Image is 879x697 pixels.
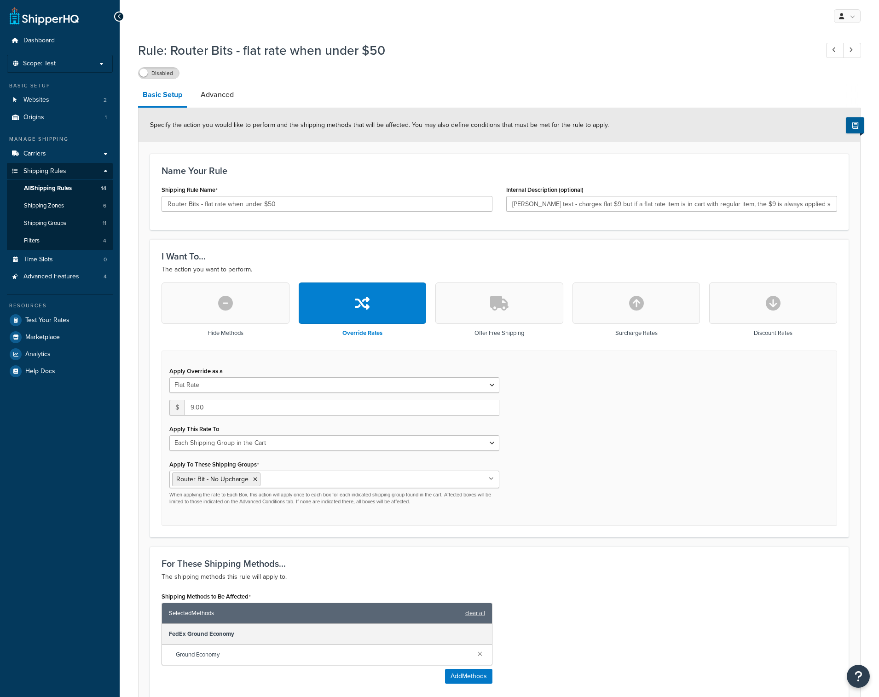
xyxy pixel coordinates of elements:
span: Test Your Rates [25,317,69,324]
span: All Shipping Rules [24,184,72,192]
label: Apply To These Shipping Groups [169,461,259,468]
h3: Offer Free Shipping [474,330,524,336]
span: 4 [103,237,106,245]
span: 0 [104,256,107,264]
span: Carriers [23,150,46,158]
a: clear all [465,607,485,620]
li: Origins [7,109,113,126]
a: Help Docs [7,363,113,380]
span: Origins [23,114,44,121]
span: Shipping Groups [24,219,66,227]
div: Resources [7,302,113,310]
li: Shipping Groups [7,215,113,232]
label: Shipping Methods to Be Affected [162,593,251,600]
li: Filters [7,232,113,249]
li: Websites [7,92,113,109]
span: Shipping Zones [24,202,64,210]
a: Basic Setup [138,84,187,108]
h3: Surcharge Rates [615,330,658,336]
span: 1 [105,114,107,121]
li: Time Slots [7,251,113,268]
a: Advanced [196,84,238,106]
li: Shipping Zones [7,197,113,214]
h3: For These Shipping Methods... [162,559,837,569]
div: Basic Setup [7,82,113,90]
button: AddMethods [445,669,492,684]
span: Shipping Rules [23,167,66,175]
span: 11 [103,219,106,227]
span: Scope: Test [23,60,56,68]
span: Selected Methods [169,607,461,620]
div: FedEx Ground Economy [162,624,492,645]
a: Analytics [7,346,113,363]
span: Dashboard [23,37,55,45]
span: 6 [103,202,106,210]
button: Show Help Docs [846,117,864,133]
h3: Discount Rates [754,330,792,336]
span: Websites [23,96,49,104]
li: Shipping Rules [7,163,113,250]
span: Ground Economy [176,648,470,661]
a: Websites2 [7,92,113,109]
label: Apply This Rate To [169,426,219,432]
label: Shipping Rule Name [162,186,218,194]
h3: I Want To... [162,251,837,261]
a: Next Record [843,43,861,58]
span: Marketplace [25,334,60,341]
span: Specify the action you would like to perform and the shipping methods that will be affected. You ... [150,120,609,130]
div: Manage Shipping [7,135,113,143]
label: Disabled [139,68,179,79]
a: Previous Record [826,43,844,58]
a: Marketplace [7,329,113,346]
h3: Name Your Rule [162,166,837,176]
span: 2 [104,96,107,104]
button: Open Resource Center [847,665,870,688]
span: Time Slots [23,256,53,264]
span: Filters [24,237,40,245]
a: Shipping Groups11 [7,215,113,232]
p: The action you want to perform. [162,264,837,275]
label: Apply Override as a [169,368,223,374]
a: Filters4 [7,232,113,249]
span: Analytics [25,351,51,358]
span: 4 [104,273,107,281]
h3: Override Rates [342,330,382,336]
p: The shipping methods this rule will apply to. [162,571,837,582]
a: Time Slots0 [7,251,113,268]
a: Shipping Rules [7,163,113,180]
li: Advanced Features [7,268,113,285]
h1: Rule: Router Bits - flat rate when under $50 [138,41,809,59]
a: Test Your Rates [7,312,113,328]
span: 14 [101,184,106,192]
a: AllShipping Rules14 [7,180,113,197]
h3: Hide Methods [208,330,243,336]
p: When applying the rate to Each Box, this action will apply once to each box for each indicated sh... [169,491,499,506]
span: Advanced Features [23,273,79,281]
span: Help Docs [25,368,55,375]
span: Router Bit - No Upcharge [176,474,249,484]
label: Internal Description (optional) [506,186,584,193]
a: Advanced Features4 [7,268,113,285]
span: $ [169,400,185,415]
a: Dashboard [7,32,113,49]
a: Origins1 [7,109,113,126]
a: Carriers [7,145,113,162]
a: Shipping Zones6 [7,197,113,214]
